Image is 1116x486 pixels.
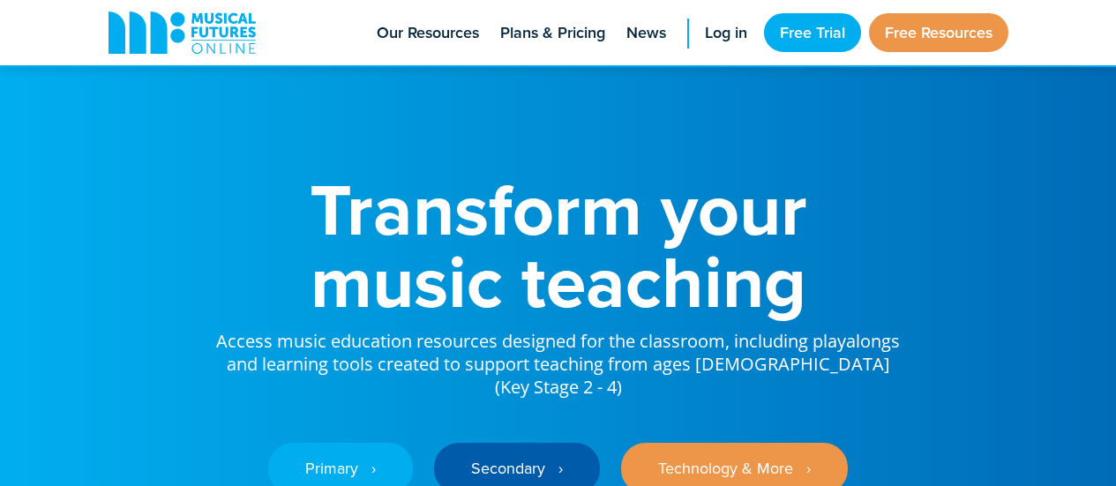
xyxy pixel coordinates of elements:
[869,13,1008,52] a: Free Resources
[500,21,605,45] span: Plans & Pricing
[764,13,861,52] a: Free Trial
[214,173,903,318] h1: Transform your music teaching
[705,21,747,45] span: Log in
[214,318,903,399] p: Access music education resources designed for the classroom, including playalongs and learning to...
[626,21,666,45] span: News
[377,21,479,45] span: Our Resources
